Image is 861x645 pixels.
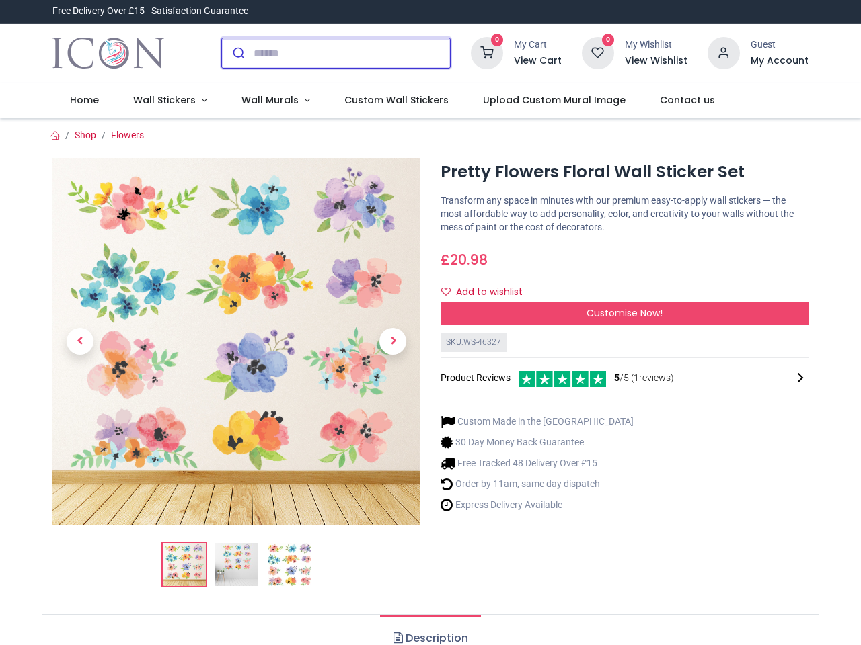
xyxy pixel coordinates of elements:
[602,34,615,46] sup: 0
[215,543,258,586] img: WS-46327-02
[52,213,108,470] a: Previous
[441,250,488,269] span: £
[526,5,809,18] iframe: Customer reviews powered by Trustpilot
[52,5,248,18] div: Free Delivery Over £15 - Satisfaction Guarantee
[116,83,225,118] a: Wall Stickers
[441,456,634,470] li: Free Tracked 48 Delivery Over £15
[111,130,144,140] a: Flowers
[344,93,449,107] span: Custom Wall Stickers
[614,372,674,385] span: /5 ( 1 reviews)
[491,34,504,46] sup: 0
[450,250,488,269] span: 20.98
[67,328,93,355] span: Previous
[441,287,451,296] i: Add to wishlist
[163,543,206,586] img: Pretty Flowers Floral Wall Sticker Set
[471,47,503,58] a: 0
[514,38,562,52] div: My Cart
[660,93,715,107] span: Contact us
[441,333,507,352] div: SKU: WS-46327
[441,477,634,491] li: Order by 11am, same day dispatch
[751,54,809,68] a: My Account
[751,38,809,52] div: Guest
[365,213,420,470] a: Next
[483,93,626,107] span: Upload Custom Mural Image
[441,415,634,429] li: Custom Made in the [GEOGRAPHIC_DATA]
[52,158,420,525] img: Pretty Flowers Floral Wall Sticker Set
[441,161,809,183] h1: Pretty Flowers Floral Wall Sticker Set
[241,93,299,107] span: Wall Murals
[222,38,254,68] button: Submit
[52,34,163,72] a: Logo of Icon Wall Stickers
[587,306,663,320] span: Customise Now!
[441,498,634,512] li: Express Delivery Available
[75,130,96,140] a: Shop
[441,369,809,387] div: Product Reviews
[625,54,687,68] a: View Wishlist
[224,83,327,118] a: Wall Murals
[582,47,614,58] a: 0
[441,194,809,234] p: Transform any space in minutes with our premium easy-to-apply wall stickers — the most affordable...
[70,93,99,107] span: Home
[614,372,620,383] span: 5
[133,93,196,107] span: Wall Stickers
[379,328,406,355] span: Next
[52,34,163,72] img: Icon Wall Stickers
[268,543,311,586] img: WS-46327-03
[441,281,534,304] button: Add to wishlistAdd to wishlist
[514,54,562,68] a: View Cart
[625,38,687,52] div: My Wishlist
[441,435,634,449] li: 30 Day Money Back Guarantee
